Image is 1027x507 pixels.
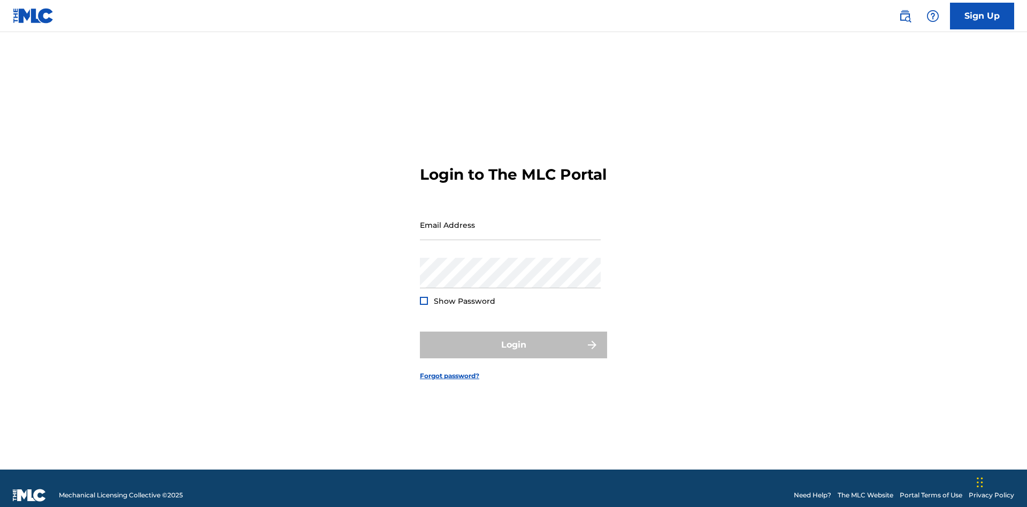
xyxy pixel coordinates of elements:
[894,5,916,27] a: Public Search
[420,371,479,381] a: Forgot password?
[926,10,939,22] img: help
[900,490,962,500] a: Portal Terms of Use
[950,3,1014,29] a: Sign Up
[977,466,983,498] div: Drag
[974,456,1027,507] iframe: Chat Widget
[434,296,495,306] span: Show Password
[899,10,911,22] img: search
[13,489,46,502] img: logo
[420,165,607,184] h3: Login to The MLC Portal
[838,490,893,500] a: The MLC Website
[969,490,1014,500] a: Privacy Policy
[59,490,183,500] span: Mechanical Licensing Collective © 2025
[922,5,944,27] div: Help
[13,8,54,24] img: MLC Logo
[794,490,831,500] a: Need Help?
